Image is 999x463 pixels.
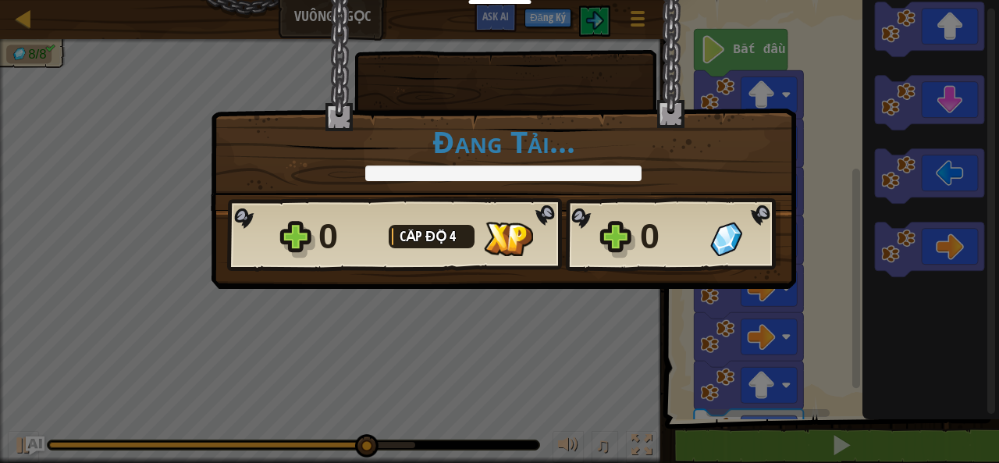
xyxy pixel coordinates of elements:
[227,125,780,158] h1: Đang Tải...
[710,222,742,256] img: Ngọc nhận được
[450,226,456,246] span: 4
[484,222,533,256] img: XP nhận được
[318,212,379,262] div: 0
[640,212,701,262] div: 0
[400,226,450,246] span: Cấp độ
